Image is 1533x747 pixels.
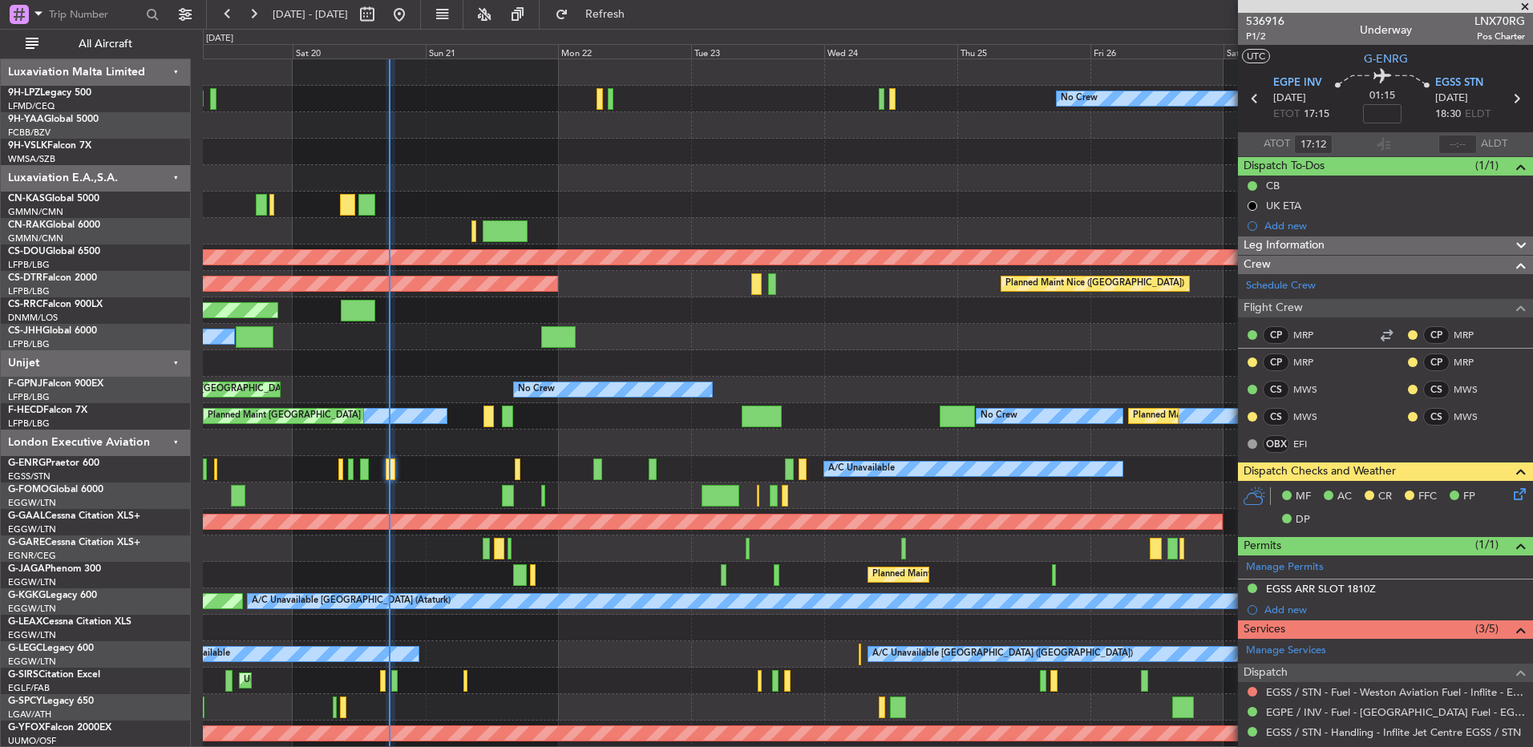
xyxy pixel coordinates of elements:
[8,406,87,415] a: F-HECDFalcon 7X
[8,338,50,350] a: LFPB/LBG
[8,617,131,627] a: G-LEAXCessna Citation XLS
[1296,512,1310,528] span: DP
[828,457,895,481] div: A/C Unavailable
[8,603,56,615] a: EGGW/LTN
[8,379,42,389] span: F-GPNJ
[1244,462,1396,481] span: Dispatch Checks and Weather
[8,644,42,653] span: G-LEGC
[1266,705,1525,719] a: EGPE / INV - Fuel - [GEOGRAPHIC_DATA] Fuel - EGPE / INV
[1263,435,1289,453] div: OBX
[1294,135,1333,154] input: --:--
[1244,299,1303,317] span: Flight Crew
[8,697,42,706] span: G-SPCY
[8,326,97,336] a: CS-JHHGlobal 6000
[8,458,99,468] a: G-ENRGPraetor 600
[8,629,56,641] a: EGGW/LTN
[18,31,174,57] button: All Aircraft
[1266,582,1376,596] div: EGSS ARR SLOT 1810Z
[8,485,103,495] a: G-FOMOGlobal 6000
[1293,355,1329,369] a: MRP
[1304,107,1329,123] span: 17:15
[1474,30,1525,43] span: Pos Charter
[1369,88,1395,104] span: 01:15
[1273,107,1300,123] span: ETOT
[8,312,58,324] a: DNMM/LOS
[8,591,97,600] a: G-KGKGLegacy 600
[1263,326,1289,344] div: CP
[1293,410,1329,424] a: MWS
[1244,157,1325,176] span: Dispatch To-Dos
[8,285,50,297] a: LFPB/LBG
[206,32,233,46] div: [DATE]
[1465,107,1491,123] span: ELDT
[8,115,99,124] a: 9H-YAAGlobal 5000
[1435,107,1461,123] span: 18:30
[1061,87,1098,111] div: No Crew
[160,44,293,59] div: Fri 19
[293,44,426,59] div: Sat 20
[1296,489,1311,505] span: MF
[8,406,43,415] span: F-HECD
[1264,136,1290,152] span: ATOT
[1244,537,1281,555] span: Permits
[8,141,47,151] span: 9H-VSLK
[1364,50,1408,67] span: G-ENRG
[244,668,508,692] div: Unplanned Maint [GEOGRAPHIC_DATA] ([GEOGRAPHIC_DATA])
[8,88,91,98] a: 9H-LPZLegacy 500
[1246,643,1326,659] a: Manage Services
[1005,272,1184,296] div: Planned Maint Nice ([GEOGRAPHIC_DATA])
[8,127,51,139] a: FCBB/BZV
[548,2,644,27] button: Refresh
[8,470,51,483] a: EGSS/STN
[8,550,56,562] a: EGNR/CEG
[8,485,49,495] span: G-FOMO
[1463,489,1475,505] span: FP
[1273,91,1306,107] span: [DATE]
[1423,381,1450,398] div: CS
[426,44,559,59] div: Sun 21
[49,2,141,26] input: Trip Number
[8,300,42,309] span: CS-RRC
[8,391,50,403] a: LFPB/LBG
[8,273,42,283] span: CS-DTR
[1360,22,1412,38] div: Underway
[8,523,56,535] a: EGGW/LTN
[8,511,45,521] span: G-GAAL
[8,735,56,747] a: UUMO/OSF
[1454,328,1490,342] a: MRP
[1266,725,1521,739] a: EGSS / STN - Handling - Inflite Jet Centre EGSS / STN
[1378,489,1392,505] span: CR
[1266,179,1280,192] div: CB
[8,220,100,230] a: CN-RAKGlobal 6000
[8,538,45,547] span: G-GARE
[8,723,111,733] a: G-YFOXFalcon 2000EX
[8,576,56,588] a: EGGW/LTN
[1438,135,1477,154] input: --:--
[1474,13,1525,30] span: LNX70RG
[1481,136,1507,152] span: ALDT
[8,656,56,668] a: EGGW/LTN
[1246,30,1284,43] span: P1/2
[1264,219,1525,232] div: Add new
[1244,620,1285,639] span: Services
[8,100,55,112] a: LFMD/CEQ
[8,115,44,124] span: 9H-YAA
[1435,75,1483,91] span: EGSS STN
[8,259,50,271] a: LFPB/LBG
[1133,404,1385,428] div: Planned Maint [GEOGRAPHIC_DATA] ([GEOGRAPHIC_DATA])
[1454,382,1490,397] a: MWS
[8,194,99,204] a: CN-KASGlobal 5000
[1273,75,1322,91] span: EGPE INV
[8,273,97,283] a: CS-DTRFalcon 2000
[8,682,50,694] a: EGLF/FAB
[1454,355,1490,369] a: MRP
[572,9,639,20] span: Refresh
[1266,685,1525,699] a: EGSS / STN - Fuel - Weston Aviation Fuel - Inflite - EGSS / STN
[1423,353,1450,371] div: CP
[824,44,957,59] div: Wed 24
[1423,326,1450,344] div: CP
[8,670,38,680] span: G-SIRS
[8,379,103,389] a: F-GPNJFalcon 900EX
[8,511,140,521] a: G-GAALCessna Citation XLS+
[1475,536,1499,553] span: (1/1)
